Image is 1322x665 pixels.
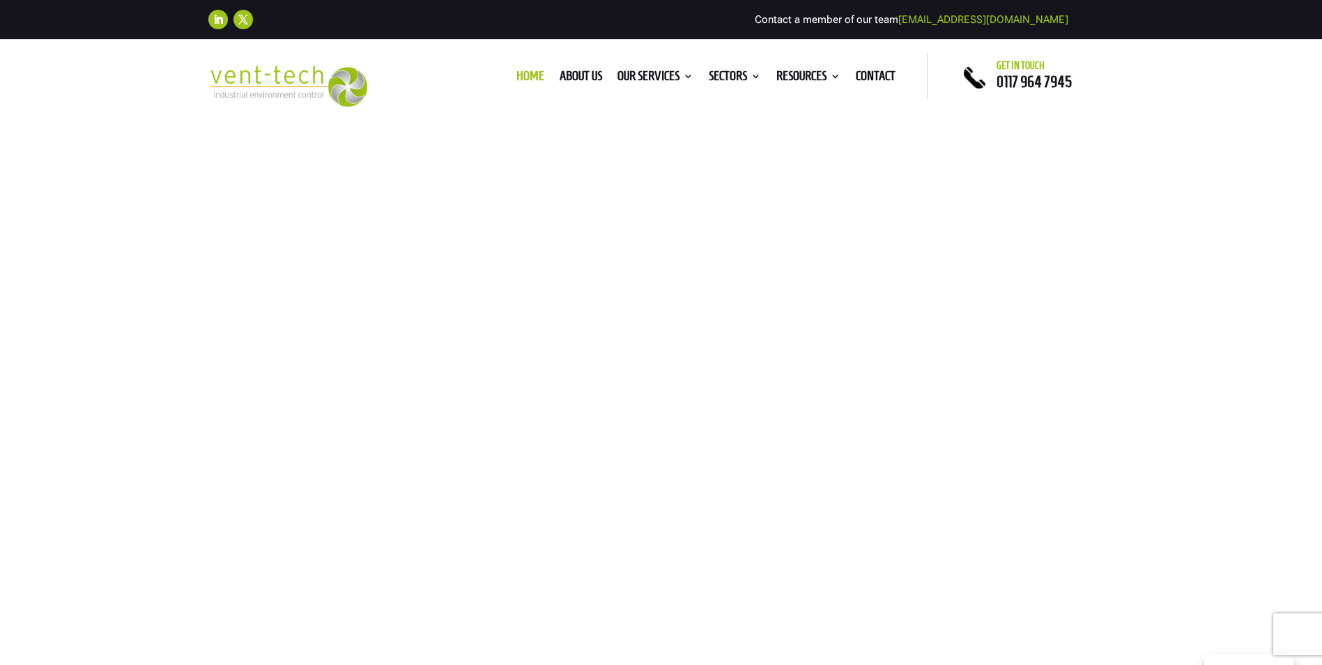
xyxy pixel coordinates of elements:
[709,71,761,86] a: Sectors
[208,10,228,29] a: Follow on LinkedIn
[233,10,253,29] a: Follow on X
[776,71,840,86] a: Resources
[755,13,1068,26] span: Contact a member of our team
[997,73,1072,90] a: 0117 964 7945
[997,60,1045,71] span: Get in touch
[208,66,368,107] img: 2023-09-27T08_35_16.549ZVENT-TECH---Clear-background
[516,71,544,86] a: Home
[898,13,1068,26] a: [EMAIL_ADDRESS][DOMAIN_NAME]
[856,71,896,86] a: Contact
[617,71,693,86] a: Our Services
[560,71,602,86] a: About us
